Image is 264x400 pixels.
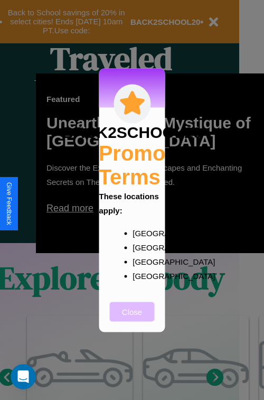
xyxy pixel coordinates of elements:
[5,182,13,225] div: Give Feedback
[62,123,202,141] h3: BACK2SCHOOL20
[11,364,36,389] iframe: Intercom live chat
[99,191,159,215] b: These locations apply:
[99,141,166,189] h2: Promo Terms
[133,254,153,268] p: [GEOGRAPHIC_DATA]
[133,226,153,240] p: [GEOGRAPHIC_DATA]
[110,302,155,321] button: Close
[133,268,153,283] p: [GEOGRAPHIC_DATA]
[133,240,153,254] p: [GEOGRAPHIC_DATA]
